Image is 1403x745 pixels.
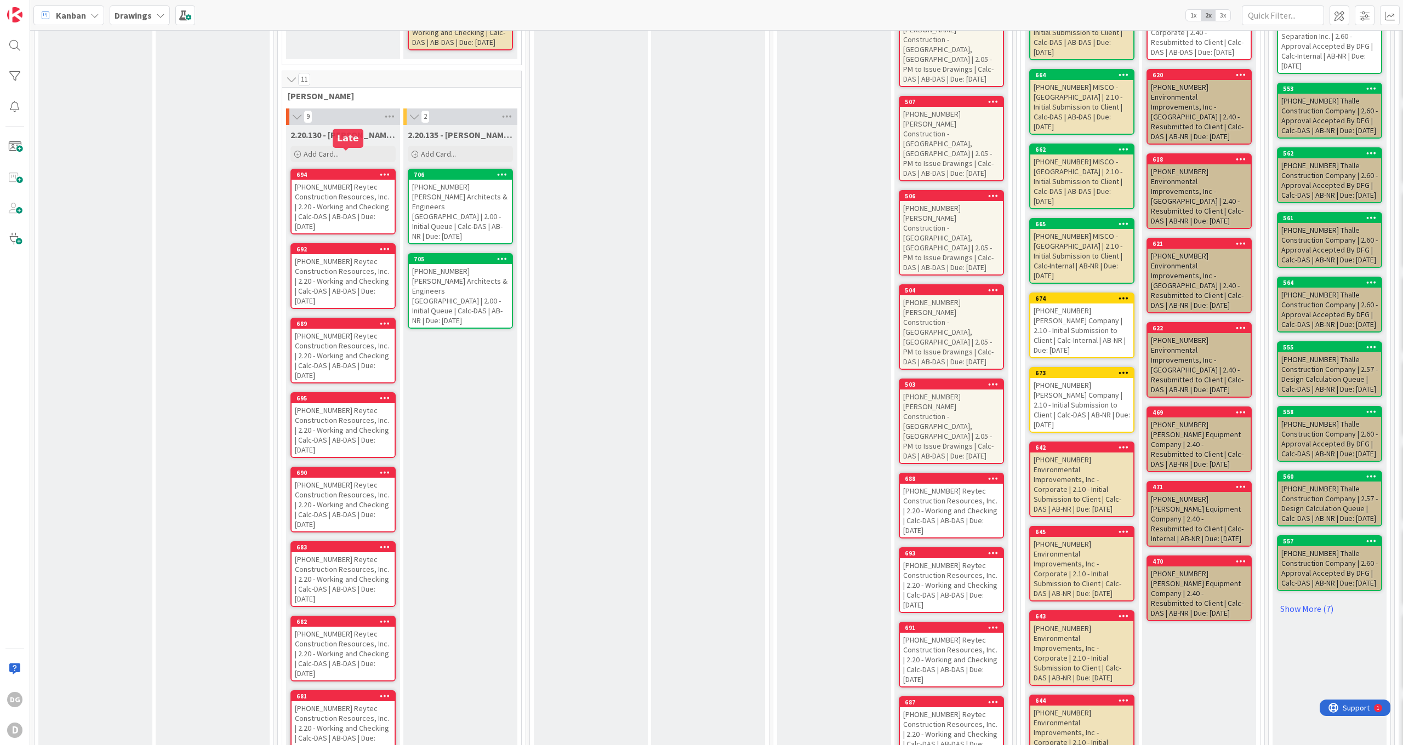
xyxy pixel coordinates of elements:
[1278,148,1381,158] div: 562
[1035,369,1133,377] div: 673
[1277,535,1382,591] a: 557[PHONE_NUMBER] Thalle Construction Company | 2.60 - Approval Accepted By DFG | Calc-DAS | AB-N...
[1030,696,1133,706] div: 644
[900,13,1003,86] div: [PHONE_NUMBER] [PERSON_NAME] Construction - [GEOGRAPHIC_DATA], [GEOGRAPHIC_DATA] | 2.05 - PM to I...
[900,558,1003,612] div: [PHONE_NUMBER] Reytec Construction Resources, Inc. | 2.20 - Working and Checking | Calc-DAS | AB-...
[292,691,395,701] div: 681
[292,180,395,233] div: [PHONE_NUMBER] Reytec Construction Resources, Inc. | 2.20 - Working and Checking | Calc-DAS | AB-...
[1153,156,1251,163] div: 618
[900,380,1003,389] div: 503
[288,90,507,101] span: Ronnie Queue
[1030,537,1133,600] div: [PHONE_NUMBER] Environmental Improvements, Inc - Corporate | 2.10 - Initial Submission to Client ...
[899,2,1004,87] a: [PHONE_NUMBER] [PERSON_NAME] Construction - [GEOGRAPHIC_DATA], [GEOGRAPHIC_DATA] | 2.05 - PM to I...
[1030,145,1133,208] div: 662[PHONE_NUMBER] MISCO - [GEOGRAPHIC_DATA] | 2.10 - Initial Submission to Client | Calc-DAS | AB...
[1277,147,1382,203] a: 562[PHONE_NUMBER] Thalle Construction Company | 2.60 - Approval Accepted By DFG | Calc-DAS | AB-N...
[296,245,395,253] div: 692
[1278,223,1381,267] div: [PHONE_NUMBER] Thalle Construction Company | 2.60 - Approval Accepted By DFG | Calc-DAS | AB-NR |...
[1147,322,1252,398] a: 622[PHONE_NUMBER] Environmental Improvements, Inc - [GEOGRAPHIC_DATA] | 2.40 - Resubmitted to Cli...
[409,170,512,180] div: 706
[292,478,395,531] div: [PHONE_NUMBER] Reytec Construction Resources, Inc. | 2.20 - Working and Checking | Calc-DAS | AB-...
[23,2,50,15] span: Support
[296,543,395,551] div: 683
[408,253,513,329] a: 705[PHONE_NUMBER] [PERSON_NAME] Architects & Engineers [GEOGRAPHIC_DATA] | 2.00 - Initial Queue |...
[296,394,395,402] div: 695
[1030,70,1133,80] div: 664
[290,467,396,532] a: 690[PHONE_NUMBER] Reytec Construction Resources, Inc. | 2.20 - Working and Checking | Calc-DAS | ...
[1277,406,1382,462] a: 558[PHONE_NUMBER] Thalle Construction Company | 2.60 - Approval Accepted By DFG | Calc-DAS | AB-N...
[1283,279,1381,286] div: 564
[1030,80,1133,134] div: [PHONE_NUMBER] MISCO - [GEOGRAPHIC_DATA] | 2.10 - Initial Submission to Client | Calc-DAS | AB-DA...
[1278,546,1381,590] div: [PHONE_NUMBER] Thalle Construction Company | 2.60 - Approval Accepted By DFG | Calc-DAS | AB-NR |...
[900,633,1003,686] div: [PHONE_NUMBER] Reytec Construction Resources, Inc. | 2.20 - Working and Checking | Calc-DAS | AB-...
[1148,323,1251,333] div: 622
[409,254,512,264] div: 705
[1035,697,1133,704] div: 644
[1148,249,1251,312] div: [PHONE_NUMBER] Environmental Improvements, Inc - [GEOGRAPHIC_DATA] | 2.40 - Resubmitted to Client...
[1153,240,1251,248] div: 621
[292,319,395,329] div: 689
[1278,9,1381,73] div: [PHONE_NUMBER] Andritz Separation Inc. | 2.60 - Approval Accepted By DFG | Calc-Internal | AB-NR ...
[290,392,396,458] a: 695[PHONE_NUMBER] Reytec Construction Resources, Inc. | 2.20 - Working and Checking | Calc-DAS | ...
[409,254,512,328] div: 705[PHONE_NUMBER] [PERSON_NAME] Architects & Engineers [GEOGRAPHIC_DATA] | 2.00 - Initial Queue |...
[900,191,1003,201] div: 506
[290,541,396,607] a: 683[PHONE_NUMBER] Reytec Construction Resources, Inc. | 2.20 - Working and Checking | Calc-DAS | ...
[292,468,395,478] div: 690
[1283,214,1381,222] div: 561
[1148,482,1251,546] div: 471[PHONE_NUMBER] [PERSON_NAME] Equipment Company | 2.40 - Resubmitted to Client | Calc-Internal ...
[290,616,396,681] a: 682[PHONE_NUMBER] Reytec Construction Resources, Inc. | 2.20 - Working and Checking | Calc-DAS | ...
[292,170,395,180] div: 694
[900,3,1003,86] div: [PHONE_NUMBER] [PERSON_NAME] Construction - [GEOGRAPHIC_DATA], [GEOGRAPHIC_DATA] | 2.05 - PM to I...
[899,379,1004,464] a: 503[PHONE_NUMBER] [PERSON_NAME] Construction - [GEOGRAPHIC_DATA], [GEOGRAPHIC_DATA] | 2.05 - PM t...
[1035,71,1133,79] div: 664
[337,133,359,144] h5: Late
[296,618,395,626] div: 682
[1030,621,1133,685] div: [PHONE_NUMBER] Environmental Improvements, Inc - Corporate | 2.10 - Initial Submission to Client ...
[899,284,1004,370] a: 504[PHONE_NUMBER] [PERSON_NAME] Construction - [GEOGRAPHIC_DATA], [GEOGRAPHIC_DATA] | 2.05 - PM t...
[1035,444,1133,451] div: 642
[1283,408,1381,416] div: 558
[1029,69,1134,135] a: 664[PHONE_NUMBER] MISCO - [GEOGRAPHIC_DATA] | 2.10 - Initial Submission to Client | Calc-DAS | AB...
[1147,406,1252,472] a: 469[PHONE_NUMBER] [PERSON_NAME] Equipment Company | 2.40 - Resubmitted to Client | Calc-DAS | AB-...
[1030,219,1133,229] div: 665
[905,475,1003,483] div: 688
[1147,238,1252,313] a: 621[PHONE_NUMBER] Environmental Improvements, Inc - [GEOGRAPHIC_DATA] | 2.40 - Resubmitted to Cli...
[1278,158,1381,202] div: [PHONE_NUMBER] Thalle Construction Company | 2.60 - Approval Accepted By DFG | Calc-DAS | AB-NR |...
[1035,528,1133,536] div: 645
[292,542,395,606] div: 683[PHONE_NUMBER] Reytec Construction Resources, Inc. | 2.20 - Working and Checking | Calc-DAS | ...
[7,723,22,738] div: D
[1035,295,1133,302] div: 674
[1278,213,1381,223] div: 561
[292,627,395,680] div: [PHONE_NUMBER] Reytec Construction Resources, Inc. | 2.20 - Working and Checking | Calc-DAS | AB-...
[1148,154,1251,164] div: 618
[1201,10,1216,21] span: 2x
[1148,239,1251,312] div: 621[PHONE_NUMBER] Environmental Improvements, Inc - [GEOGRAPHIC_DATA] | 2.40 - Resubmitted to Cli...
[1148,492,1251,546] div: [PHONE_NUMBER] [PERSON_NAME] Equipment Company | 2.40 - Resubmitted to Client | Calc-Internal | A...
[409,264,512,328] div: [PHONE_NUMBER] [PERSON_NAME] Architects & Engineers [GEOGRAPHIC_DATA] | 2.00 - Initial Queue | Ca...
[1277,277,1382,333] a: 564[PHONE_NUMBER] Thalle Construction Company | 2.60 - Approval Accepted By DFG | Calc-DAS | AB-N...
[1030,294,1133,357] div: 674[PHONE_NUMBER] [PERSON_NAME] Company | 2.10 - Initial Submission to Client | Calc-Internal | A...
[1278,19,1381,73] div: [PHONE_NUMBER] Andritz Separation Inc. | 2.60 - Approval Accepted By DFG | Calc-Internal | AB-NR ...
[900,474,1003,484] div: 688
[1148,482,1251,492] div: 471
[1278,288,1381,331] div: [PHONE_NUMBER] Thalle Construction Company | 2.60 - Approval Accepted By DFG | Calc-DAS | AB-NR |...
[1153,483,1251,491] div: 471
[1148,70,1251,80] div: 620
[292,329,395,382] div: [PHONE_NUMBER] Reytec Construction Resources, Inc. | 2.20 - Working and Checking | Calc-DAS | AB-...
[298,73,310,86] span: 11
[292,319,395,382] div: 689[PHONE_NUMBER] Reytec Construction Resources, Inc. | 2.20 - Working and Checking | Calc-DAS | ...
[1278,352,1381,396] div: [PHONE_NUMBER] Thalle Construction Company | 2.57 - Design Calculation Queue | Calc-DAS | AB-NR |...
[900,97,1003,107] div: 507
[1035,612,1133,620] div: 643
[1148,154,1251,228] div: 618[PHONE_NUMBER] Environmental Improvements, Inc - [GEOGRAPHIC_DATA] | 2.40 - Resubmitted to Cli...
[1153,558,1251,565] div: 470
[905,549,1003,557] div: 693
[292,617,395,627] div: 682
[1278,417,1381,461] div: [PHONE_NUMBER] Thalle Construction Company | 2.60 - Approval Accepted By DFG | Calc-DAS | AB-NR |...
[900,107,1003,180] div: [PHONE_NUMBER] [PERSON_NAME] Construction - [GEOGRAPHIC_DATA], [GEOGRAPHIC_DATA] | 2.05 - PM to I...
[1148,566,1251,620] div: [PHONE_NUMBER] [PERSON_NAME] Equipment Company | 2.40 - Resubmitted to Client | Calc-DAS | AB-NR ...
[1148,408,1251,417] div: 469
[296,320,395,328] div: 689
[899,622,1004,687] a: 691[PHONE_NUMBER] Reytec Construction Resources, Inc. | 2.20 - Working and Checking | Calc-DAS | ...
[1030,303,1133,357] div: [PHONE_NUMBER] [PERSON_NAME] Company | 2.10 - Initial Submission to Client | Calc-Internal | AB-N...
[1147,555,1252,621] a: 470[PHONE_NUMBER] [PERSON_NAME] Equipment Company | 2.40 - Resubmitted to Client | Calc-DAS | AB-...
[1153,409,1251,416] div: 469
